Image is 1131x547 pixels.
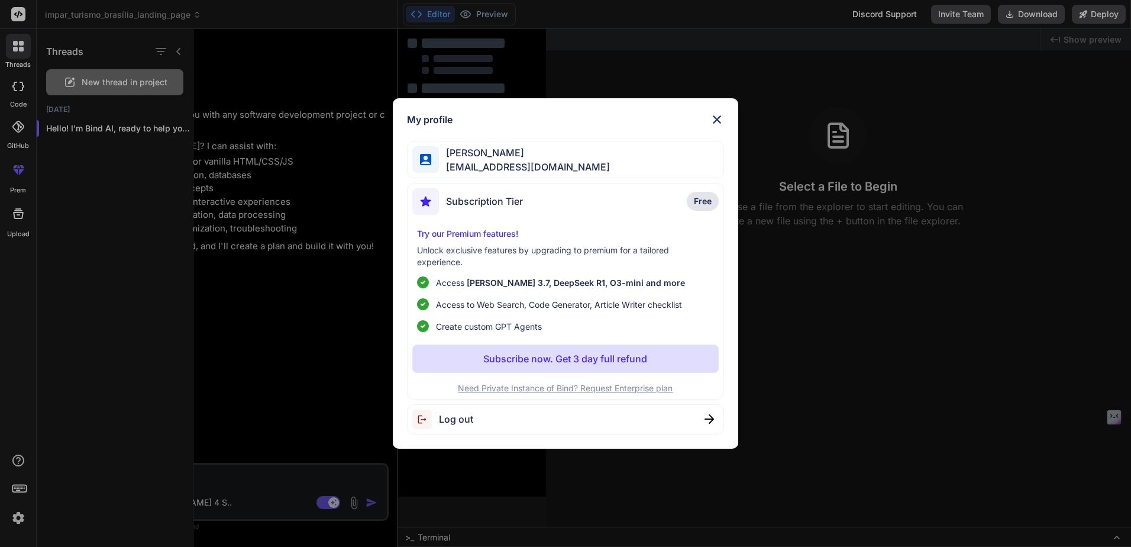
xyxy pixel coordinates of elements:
[412,188,439,215] img: subscription
[412,345,719,373] button: Subscribe now. Get 3 day full refund
[439,412,473,426] span: Log out
[446,194,523,208] span: Subscription Tier
[417,298,429,310] img: checklist
[420,154,431,165] img: profile
[483,352,647,366] p: Subscribe now. Get 3 day full refund
[407,112,453,127] h1: My profile
[412,382,719,394] p: Need Private Instance of Bind? Request Enterprise plan
[694,195,712,207] span: Free
[710,112,724,127] img: close
[417,244,714,268] p: Unlock exclusive features by upgrading to premium for a tailored experience.
[436,320,542,333] span: Create custom GPT Agents
[436,298,682,311] span: Access to Web Search, Code Generator, Article Writer checklist
[439,160,610,174] span: [EMAIL_ADDRESS][DOMAIN_NAME]
[439,146,610,160] span: [PERSON_NAME]
[705,414,714,424] img: close
[417,320,429,332] img: checklist
[417,228,714,240] p: Try our Premium features!
[412,410,439,429] img: logout
[467,278,685,288] span: [PERSON_NAME] 3.7, DeepSeek R1, O3-mini and more
[436,276,685,289] p: Access
[417,276,429,288] img: checklist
